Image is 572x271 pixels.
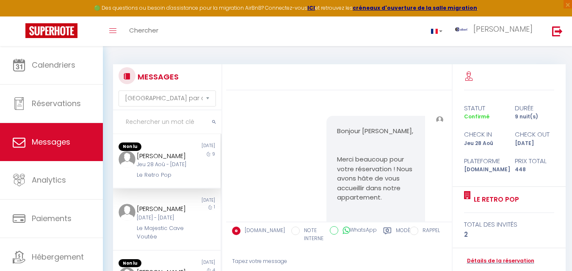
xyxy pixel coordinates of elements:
[418,227,440,236] label: RAPPEL
[337,126,414,136] p: Bonjour [PERSON_NAME],
[135,67,179,86] h3: MESSAGES
[458,156,509,166] div: Plateforme
[300,227,323,243] label: NOTE INTERNE
[32,60,75,70] span: Calendriers
[436,116,443,123] img: ...
[509,103,560,113] div: durée
[458,129,509,140] div: check in
[338,226,377,235] label: WhatsApp
[473,24,533,34] span: [PERSON_NAME]
[509,129,560,140] div: check out
[464,219,555,230] div: total des invités
[137,151,188,161] div: [PERSON_NAME]
[464,257,534,265] a: Détails de la réservation
[458,140,509,148] div: Jeu 28 Aoû
[25,23,77,38] img: Super Booking
[509,113,560,121] div: 9 nuit(s)
[137,171,188,179] div: Le Retro Pop
[471,194,519,205] a: Le Retro Pop
[214,204,215,210] span: 1
[123,16,165,46] a: Chercher
[307,4,315,11] a: ICI
[464,113,489,120] span: Confirmé
[458,166,509,174] div: [DOMAIN_NAME]
[509,140,560,148] div: [DATE]
[509,156,560,166] div: Prix total
[167,142,221,151] div: [DATE]
[119,204,135,221] img: ...
[167,259,221,268] div: [DATE]
[212,151,215,157] span: 9
[240,227,285,236] label: [DOMAIN_NAME]
[32,175,66,185] span: Analytics
[455,27,468,31] img: ...
[509,166,560,174] div: 448
[552,26,563,36] img: logout
[458,103,509,113] div: statut
[337,155,414,203] p: Merci beaucoup pour votre réservation ! Nous avons hâte de vous accueillir dans notre appartement.
[137,214,188,222] div: [DATE] - [DATE]
[32,137,70,147] span: Messages
[396,227,418,244] label: Modèles
[449,16,543,46] a: ... [PERSON_NAME]
[119,151,135,168] img: ...
[137,161,188,169] div: Jeu 28 Aoû - [DATE]
[353,4,477,11] a: créneaux d'ouverture de la salle migration
[464,230,555,240] div: 2
[167,197,221,204] div: [DATE]
[32,213,72,224] span: Paiements
[137,224,188,241] div: Le Majestic Cave Voutée
[129,26,158,35] span: Chercher
[119,142,141,151] span: Non lu
[119,259,141,268] span: Non lu
[113,110,221,134] input: Rechercher un mot clé
[32,98,81,109] span: Réservations
[137,204,188,214] div: [PERSON_NAME]
[32,252,84,262] span: Hébergement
